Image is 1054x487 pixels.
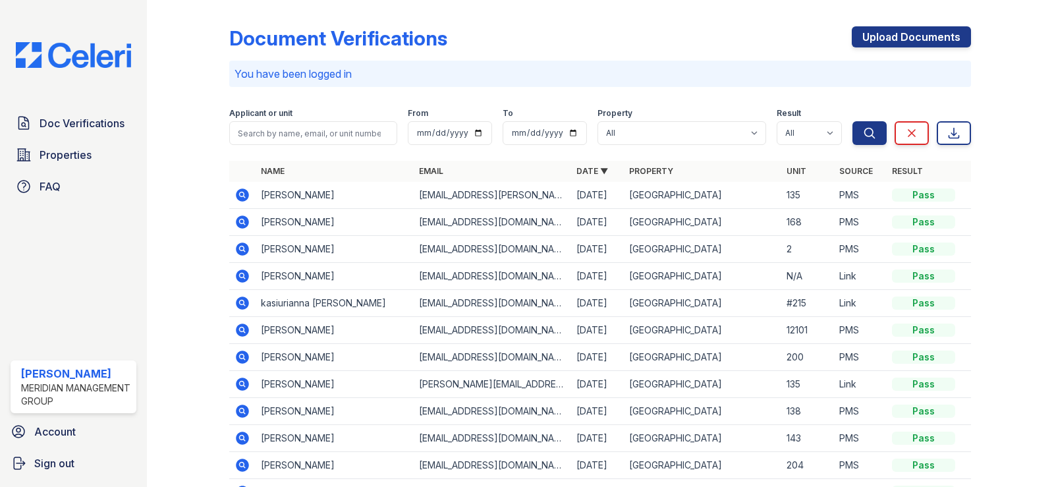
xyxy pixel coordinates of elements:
[781,371,834,398] td: 135
[834,263,887,290] td: Link
[781,452,834,479] td: 204
[834,398,887,425] td: PMS
[571,236,624,263] td: [DATE]
[571,182,624,209] td: [DATE]
[571,263,624,290] td: [DATE]
[624,317,781,344] td: [GEOGRAPHIC_DATA]
[777,108,801,119] label: Result
[839,166,873,176] a: Source
[40,115,125,131] span: Doc Verifications
[781,182,834,209] td: 135
[414,182,571,209] td: [EMAIL_ADDRESS][PERSON_NAME][DOMAIN_NAME]
[571,317,624,344] td: [DATE]
[892,215,955,229] div: Pass
[624,263,781,290] td: [GEOGRAPHIC_DATA]
[834,317,887,344] td: PMS
[256,263,413,290] td: [PERSON_NAME]
[892,459,955,472] div: Pass
[892,351,955,364] div: Pass
[414,209,571,236] td: [EMAIL_ADDRESS][DOMAIN_NAME]
[781,236,834,263] td: 2
[5,42,142,68] img: CE_Logo_Blue-a8612792a0a2168367f1c8372b55b34899dd931a85d93a1a3d3e32e68fde9ad4.png
[624,209,781,236] td: [GEOGRAPHIC_DATA]
[892,166,923,176] a: Result
[892,243,955,256] div: Pass
[11,142,136,168] a: Properties
[419,166,443,176] a: Email
[781,209,834,236] td: 168
[414,452,571,479] td: [EMAIL_ADDRESS][DOMAIN_NAME]
[256,317,413,344] td: [PERSON_NAME]
[892,324,955,337] div: Pass
[414,371,571,398] td: [PERSON_NAME][EMAIL_ADDRESS][DOMAIN_NAME]
[834,344,887,371] td: PMS
[414,398,571,425] td: [EMAIL_ADDRESS][DOMAIN_NAME]
[571,452,624,479] td: [DATE]
[629,166,673,176] a: Property
[408,108,428,119] label: From
[256,371,413,398] td: [PERSON_NAME]
[892,297,955,310] div: Pass
[256,398,413,425] td: [PERSON_NAME]
[624,371,781,398] td: [GEOGRAPHIC_DATA]
[503,108,513,119] label: To
[624,452,781,479] td: [GEOGRAPHIC_DATA]
[571,398,624,425] td: [DATE]
[834,371,887,398] td: Link
[414,344,571,371] td: [EMAIL_ADDRESS][DOMAIN_NAME]
[781,425,834,452] td: 143
[624,236,781,263] td: [GEOGRAPHIC_DATA]
[256,425,413,452] td: [PERSON_NAME]
[261,166,285,176] a: Name
[414,236,571,263] td: [EMAIL_ADDRESS][DOMAIN_NAME]
[624,344,781,371] td: [GEOGRAPHIC_DATA]
[571,425,624,452] td: [DATE]
[414,425,571,452] td: [EMAIL_ADDRESS][DOMAIN_NAME]
[834,425,887,452] td: PMS
[834,452,887,479] td: PMS
[781,398,834,425] td: 138
[571,371,624,398] td: [DATE]
[624,290,781,317] td: [GEOGRAPHIC_DATA]
[256,290,413,317] td: kasiurianna [PERSON_NAME]
[229,108,292,119] label: Applicant or unit
[21,366,131,382] div: [PERSON_NAME]
[571,290,624,317] td: [DATE]
[40,147,92,163] span: Properties
[21,382,131,408] div: Meridian Management Group
[781,263,834,290] td: N/A
[852,26,971,47] a: Upload Documents
[781,317,834,344] td: 12101
[256,452,413,479] td: [PERSON_NAME]
[597,108,632,119] label: Property
[834,182,887,209] td: PMS
[571,209,624,236] td: [DATE]
[576,166,608,176] a: Date ▼
[256,182,413,209] td: [PERSON_NAME]
[5,450,142,476] a: Sign out
[229,26,447,50] div: Document Verifications
[5,418,142,445] a: Account
[229,121,397,145] input: Search by name, email, or unit number
[414,290,571,317] td: [EMAIL_ADDRESS][DOMAIN_NAME]
[834,209,887,236] td: PMS
[892,432,955,445] div: Pass
[624,182,781,209] td: [GEOGRAPHIC_DATA]
[892,188,955,202] div: Pass
[781,344,834,371] td: 200
[256,209,413,236] td: [PERSON_NAME]
[256,344,413,371] td: [PERSON_NAME]
[11,173,136,200] a: FAQ
[414,263,571,290] td: [EMAIL_ADDRESS][DOMAIN_NAME]
[787,166,806,176] a: Unit
[892,378,955,391] div: Pass
[256,236,413,263] td: [PERSON_NAME]
[11,110,136,136] a: Doc Verifications
[834,290,887,317] td: Link
[892,405,955,418] div: Pass
[34,424,76,440] span: Account
[834,236,887,263] td: PMS
[414,317,571,344] td: [EMAIL_ADDRESS][DOMAIN_NAME]
[624,425,781,452] td: [GEOGRAPHIC_DATA]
